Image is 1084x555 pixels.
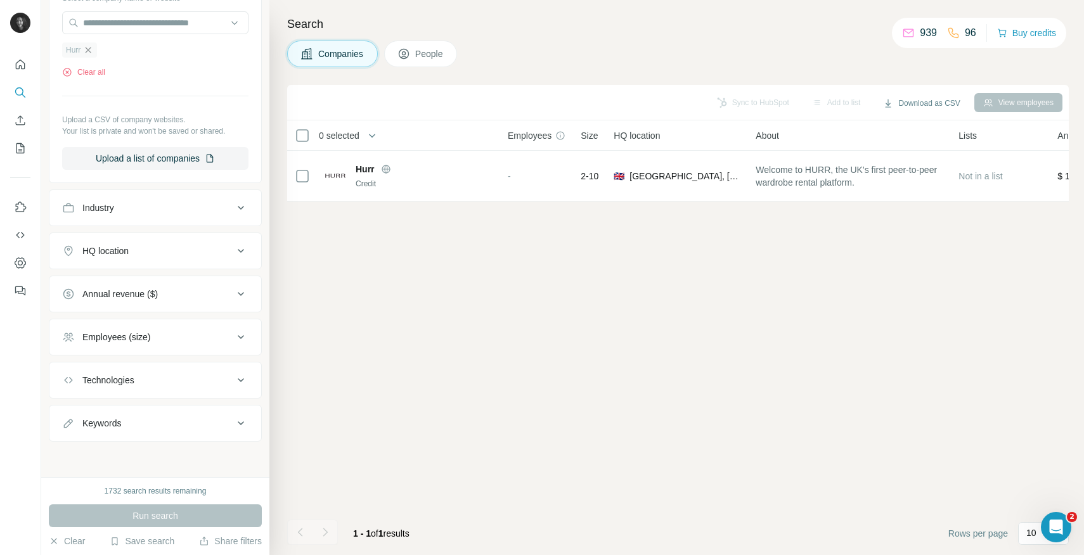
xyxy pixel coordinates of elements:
button: HQ location [49,236,261,266]
span: Hurr [356,163,375,175]
span: About [756,129,779,142]
div: Annual revenue ($) [82,288,158,300]
span: 2 [1067,512,1077,522]
button: Enrich CSV [10,109,30,132]
iframe: Intercom live chat [1041,512,1071,542]
button: Download as CSV [874,94,969,113]
div: Employees (size) [82,331,150,343]
span: 🇬🇧 [614,170,624,182]
span: Rows per page [948,527,1008,540]
p: 939 [920,25,937,41]
img: Avatar [10,13,30,33]
span: [GEOGRAPHIC_DATA], [GEOGRAPHIC_DATA] [629,170,740,182]
span: 0 selected [319,129,359,142]
button: Technologies [49,365,261,395]
div: Credit [356,178,493,189]
span: of [371,528,378,539]
button: Employees (size) [49,322,261,352]
div: HQ location [82,245,129,257]
span: Not in a list [958,171,1002,181]
button: Use Surfe API [10,224,30,246]
span: 2-10 [581,170,598,182]
button: Save search [110,535,174,547]
span: Lists [958,129,977,142]
span: 1 - 1 [353,528,371,539]
div: Technologies [82,374,134,386]
button: Clear all [62,67,105,78]
button: Share filters [199,535,262,547]
span: HQ location [614,129,660,142]
button: Upload a list of companies [62,147,248,170]
button: Search [10,81,30,104]
span: 1 [378,528,384,539]
p: 10 [1026,526,1036,539]
div: 1732 search results remaining [105,485,207,497]
span: - [508,171,511,181]
button: Use Surfe on LinkedIn [10,196,30,219]
button: Feedback [10,279,30,302]
img: Logo of Hurr [325,174,345,179]
span: Employees [508,129,552,142]
button: Annual revenue ($) [49,279,261,309]
p: Upload a CSV of company websites. [62,114,248,125]
button: Buy credits [997,24,1056,42]
span: results [353,528,410,539]
span: Companies [318,48,365,60]
button: Quick start [10,53,30,76]
h4: Search [287,15,1069,33]
span: Welcome to HURR, the UK’s first peer-to-peer wardrobe rental platform. [756,163,943,189]
button: Dashboard [10,252,30,274]
div: Keywords [82,417,121,430]
button: Industry [49,193,261,223]
span: Size [581,129,598,142]
span: Hurr [66,44,81,56]
p: Your list is private and won't be saved or shared. [62,125,248,137]
p: 96 [965,25,976,41]
button: Clear [49,535,85,547]
button: My lists [10,137,30,160]
button: Keywords [49,408,261,438]
span: People [415,48,444,60]
div: Industry [82,201,114,214]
